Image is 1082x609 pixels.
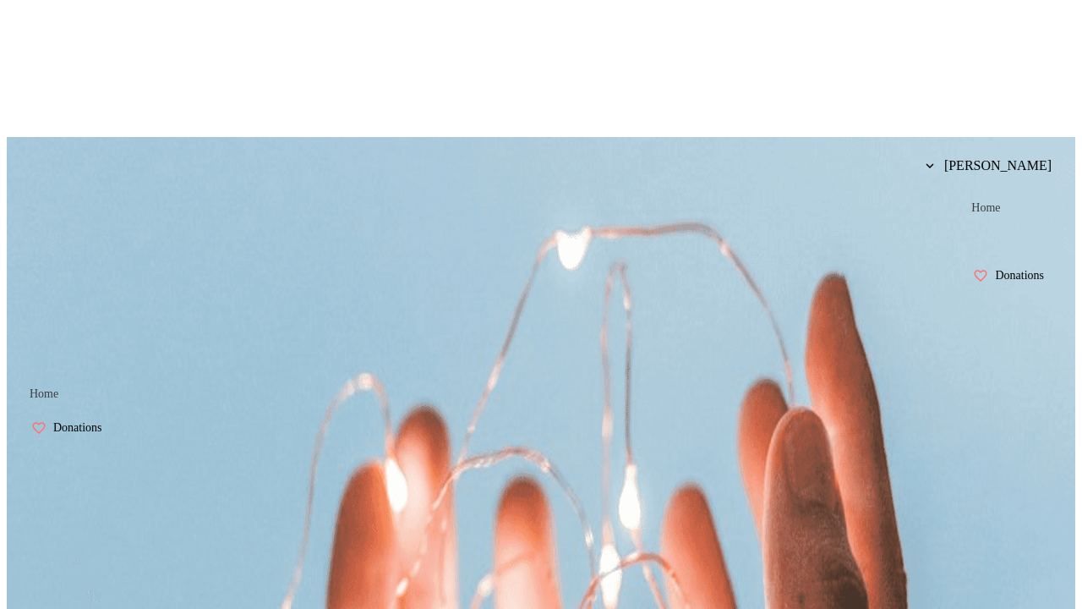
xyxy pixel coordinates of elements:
a: Donations [959,259,1065,293]
span: Donations [53,421,102,435]
a: Donations [17,411,123,445]
span: Home [971,201,1000,215]
a: Home [959,191,1013,225]
span: [PERSON_NAME] [944,158,1052,173]
a: Home [17,377,71,411]
span: Home [30,387,58,401]
button: [PERSON_NAME] [912,149,1065,183]
span: Donations [995,269,1044,283]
